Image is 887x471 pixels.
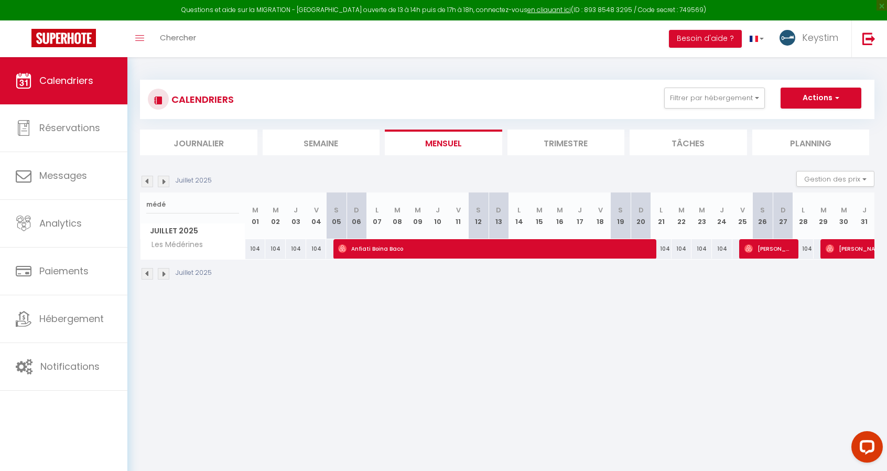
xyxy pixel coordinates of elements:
div: 104 [286,239,306,259]
button: Gestion des prix [796,171,874,187]
abbr: D [354,205,359,215]
button: Filtrer par hébergement [664,88,765,109]
abbr: D [781,205,786,215]
h3: CALENDRIERS [169,88,234,111]
span: Calendriers [39,74,93,87]
th: 11 [448,192,469,239]
abbr: L [659,205,663,215]
th: 09 [407,192,428,239]
abbr: S [760,205,765,215]
img: ... [780,30,795,46]
th: 19 [610,192,631,239]
li: Mensuel [385,130,502,155]
abbr: J [720,205,724,215]
span: Keystim [802,31,838,44]
span: Les Médérines [142,239,205,251]
abbr: L [517,205,521,215]
abbr: M [394,205,401,215]
abbr: L [802,205,805,215]
p: Juillet 2025 [176,176,212,186]
th: 25 [732,192,753,239]
th: 29 [814,192,834,239]
abbr: J [436,205,440,215]
abbr: M [252,205,258,215]
th: 05 [326,192,347,239]
span: Notifications [40,360,100,373]
li: Tâches [630,130,747,155]
span: [PERSON_NAME] [744,239,792,259]
th: 01 [245,192,266,239]
abbr: M [841,205,847,215]
abbr: V [314,205,319,215]
span: Hébergement [39,312,104,325]
div: 104 [793,239,814,259]
button: Besoin d'aide ? [669,30,742,48]
a: en cliquant ici [527,5,571,14]
abbr: M [699,205,705,215]
th: 13 [489,192,509,239]
li: Planning [752,130,870,155]
th: 14 [509,192,529,239]
th: 16 [549,192,570,239]
a: Chercher [152,20,204,57]
abbr: S [618,205,623,215]
span: Messages [39,169,87,182]
th: 18 [590,192,611,239]
th: 04 [306,192,327,239]
abbr: S [334,205,339,215]
abbr: V [598,205,603,215]
div: 104 [651,239,672,259]
abbr: D [496,205,501,215]
img: Super Booking [31,29,96,47]
div: 104 [712,239,732,259]
abbr: M [820,205,827,215]
div: 104 [265,239,286,259]
th: 02 [265,192,286,239]
th: 31 [854,192,874,239]
abbr: D [639,205,644,215]
img: logout [862,32,875,45]
th: 23 [691,192,712,239]
th: 12 [468,192,489,239]
th: 07 [367,192,387,239]
abbr: J [578,205,582,215]
div: 104 [672,239,692,259]
abbr: V [740,205,745,215]
th: 17 [570,192,590,239]
th: 21 [651,192,672,239]
span: Juillet 2025 [140,223,245,239]
th: 08 [387,192,408,239]
li: Semaine [263,130,380,155]
abbr: J [294,205,298,215]
th: 15 [529,192,550,239]
abbr: S [476,205,481,215]
abbr: M [678,205,685,215]
button: Actions [781,88,861,109]
abbr: M [415,205,421,215]
span: Paiements [39,264,89,277]
abbr: J [862,205,867,215]
iframe: LiveChat chat widget [843,427,887,471]
abbr: M [536,205,543,215]
span: Analytics [39,217,82,230]
p: Juillet 2025 [176,268,212,278]
th: 22 [672,192,692,239]
th: 30 [834,192,854,239]
div: 104 [245,239,266,259]
li: Trimestre [507,130,625,155]
th: 10 [428,192,448,239]
a: ... Keystim [772,20,851,57]
div: 104 [306,239,327,259]
th: 20 [631,192,651,239]
abbr: M [557,205,563,215]
th: 26 [752,192,773,239]
div: 104 [691,239,712,259]
th: 28 [793,192,814,239]
abbr: M [273,205,279,215]
th: 27 [773,192,793,239]
span: Anfiati Boina Baco [338,239,652,259]
th: 06 [347,192,367,239]
li: Journalier [140,130,257,155]
th: 03 [286,192,306,239]
span: Chercher [160,32,196,43]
